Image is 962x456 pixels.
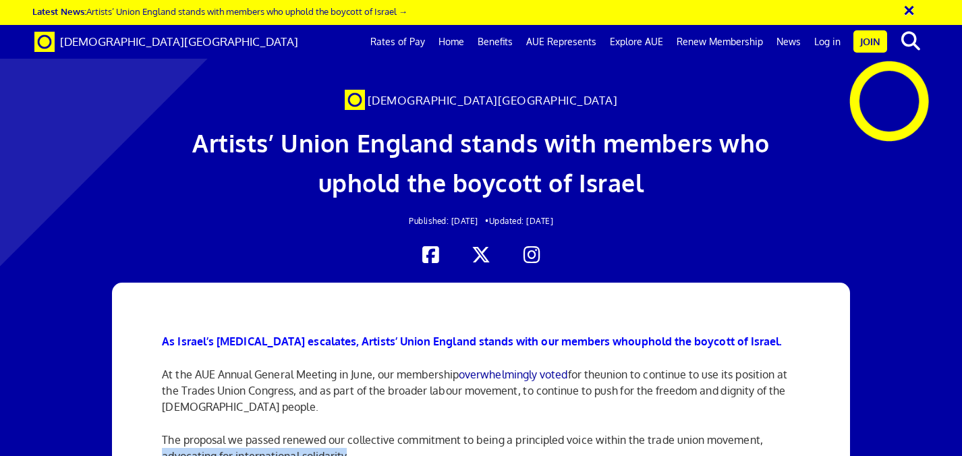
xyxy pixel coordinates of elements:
a: Log in [808,25,847,59]
span: [DEMOGRAPHIC_DATA][GEOGRAPHIC_DATA] [60,34,298,49]
span: Published: [DATE] • [409,216,489,226]
h2: Updated: [DATE] [186,217,775,225]
a: Renew Membership [670,25,770,59]
strong: Latest News: [32,5,86,17]
b: As Israel’s [MEDICAL_DATA] escalates, Artists’ Union England stands with our members who [162,335,635,348]
span: At the AUE Annual General Meeting in June, our membership for the [162,368,600,381]
a: Join [853,30,887,53]
b: uphold the boycott of Israel. [635,335,782,348]
a: AUE Represents [519,25,603,59]
a: Rates of Pay [364,25,432,59]
span: Artists’ Union England stands with members who uphold the boycott of Israel [192,127,770,198]
a: Benefits [471,25,519,59]
button: search [890,27,931,55]
span: union to continue to use its position at the Trades Union Congress, and as part of the broader la... [162,368,787,414]
a: Brand [DEMOGRAPHIC_DATA][GEOGRAPHIC_DATA] [24,25,308,59]
a: News [770,25,808,59]
span: [DEMOGRAPHIC_DATA][GEOGRAPHIC_DATA] [368,93,618,107]
a: Home [432,25,471,59]
a: overwhelmingly voted [459,368,568,381]
a: Explore AUE [603,25,670,59]
a: Latest News:Artists’ Union England stands with members who uphold the boycott of Israel → [32,5,407,17]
